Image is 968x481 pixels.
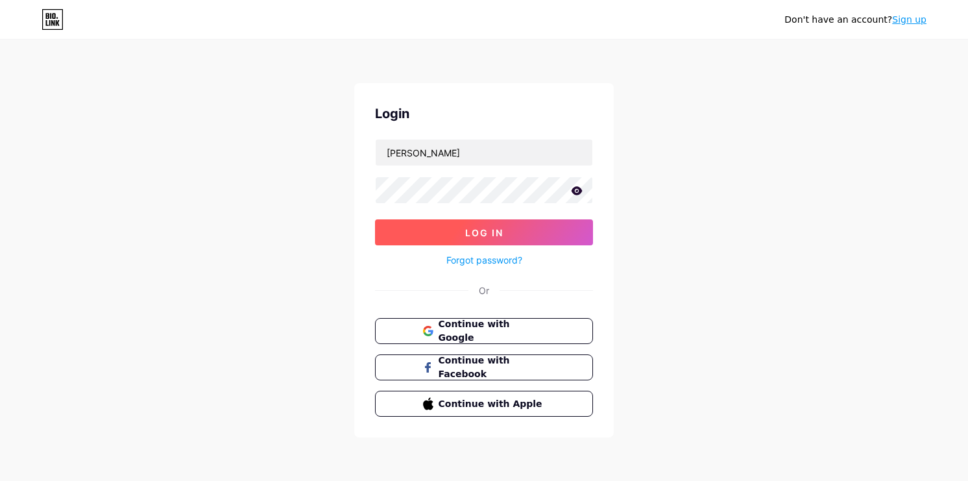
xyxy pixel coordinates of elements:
a: Forgot password? [446,253,522,267]
div: Don't have an account? [784,13,926,27]
span: Continue with Facebook [439,354,546,381]
div: Or [479,284,489,297]
button: Log In [375,219,593,245]
span: Continue with Google [439,317,546,345]
a: Sign up [892,14,926,25]
div: Login [375,104,593,123]
span: Continue with Apple [439,397,546,411]
input: Username [376,140,592,166]
span: Log In [465,227,503,238]
button: Continue with Facebook [375,354,593,380]
button: Continue with Apple [375,391,593,417]
button: Continue with Google [375,318,593,344]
